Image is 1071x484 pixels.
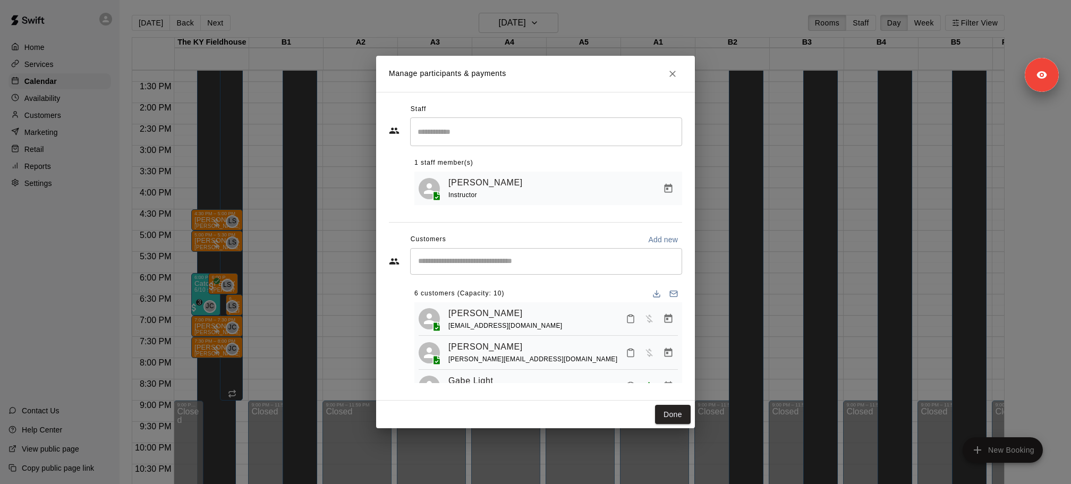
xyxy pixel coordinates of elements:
p: Add new [648,234,678,245]
span: Customers [411,231,446,248]
a: [PERSON_NAME] [448,340,523,354]
span: 6 customers (Capacity: 10) [414,285,504,302]
a: [PERSON_NAME] [448,176,523,190]
button: Manage bookings & payment [659,343,678,362]
button: Add new [644,231,682,248]
button: Download list [648,285,665,302]
a: Gabe Light [448,374,494,388]
p: Manage participants & payments [389,68,506,79]
svg: Customers [389,256,399,267]
span: Paid with Card [640,381,659,390]
button: Close [663,64,682,83]
div: Braxton Royer [419,308,440,329]
span: Staff [411,101,426,118]
button: Manage bookings & payment [659,179,678,198]
svg: Staff [389,125,399,136]
a: [PERSON_NAME] [448,307,523,320]
div: Jacob Caruso [419,178,440,199]
span: [EMAIL_ADDRESS][DOMAIN_NAME] [448,322,563,329]
div: Cazden Cornett [419,342,440,363]
span: Instructor [448,191,477,199]
button: Mark attendance [622,310,640,328]
button: Mark attendance [622,344,640,362]
div: Search staff [410,117,682,146]
span: Has not paid [640,347,659,356]
div: Gabe Light [419,376,440,397]
button: Manage bookings & payment [659,309,678,328]
button: Manage bookings & payment [659,377,678,396]
span: [PERSON_NAME][EMAIL_ADDRESS][DOMAIN_NAME] [448,355,617,363]
span: 1 staff member(s) [414,155,473,172]
div: Start typing to search customers... [410,248,682,275]
span: Has not paid [640,313,659,322]
button: Mark attendance [622,377,640,395]
button: Email participants [665,285,682,302]
button: Done [655,405,691,424]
